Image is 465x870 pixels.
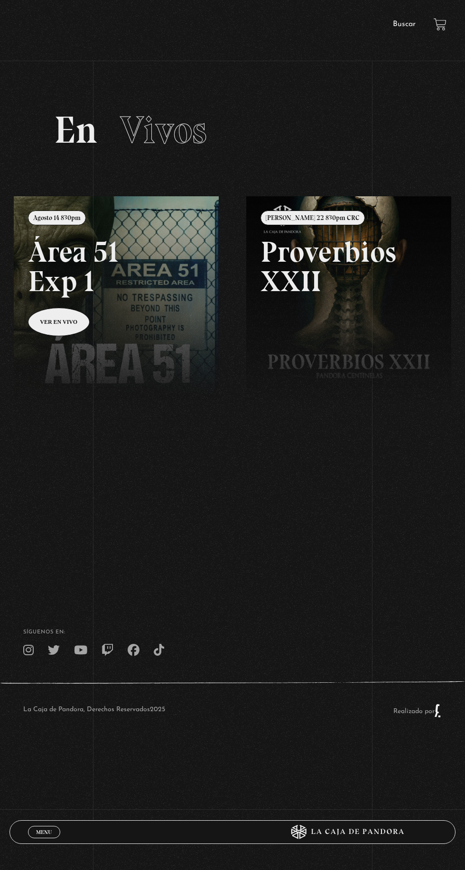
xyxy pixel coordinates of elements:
h2: En [54,111,411,149]
h4: SÍguenos en: [23,630,442,635]
p: La Caja de Pandora, Derechos Reservados 2025 [23,704,165,718]
a: Realizado por [393,708,442,715]
a: View your shopping cart [434,18,446,31]
span: Vivos [120,107,207,153]
a: Buscar [393,20,416,28]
